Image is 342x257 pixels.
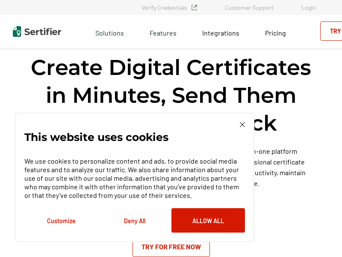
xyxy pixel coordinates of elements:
[24,133,168,141] p: This website uses cookies
[202,29,239,37] span: Integrations
[95,27,124,37] span: Solutions
[301,4,316,11] a: Login
[225,4,274,11] a: Customer Support
[150,27,177,37] span: Features
[142,4,197,11] a: Verify Credentials
[192,5,197,10] img: Verified
[202,27,239,37] a: Integrations
[21,54,321,137] h1: Create Digital Certificates in Minutes, Send Them with Just One Click
[265,29,286,37] span: Pricing
[24,208,98,233] button: Customize
[98,208,171,233] button: Deny All
[171,208,245,233] button: Allow All
[13,26,61,37] img: Sertifier | Digital Credentialing Platform
[240,122,245,127] img: Cookie Popup Close
[265,27,286,37] a: Pricing
[133,236,210,257] a: Try for Free Now
[24,157,245,200] p: We use cookies to personalize content and ads, to provide social media features and to analyze ou...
